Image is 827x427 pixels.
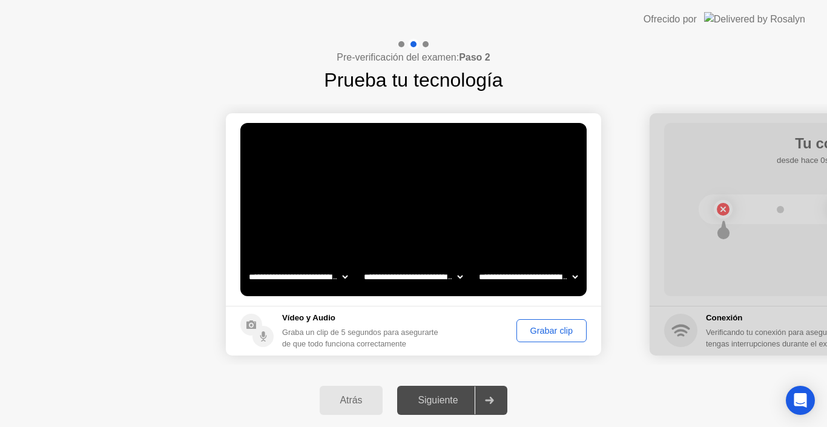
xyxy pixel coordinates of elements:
[516,319,587,342] button: Grabar clip
[337,50,490,65] h4: Pre-verificación del examen:
[282,326,444,349] div: Graba un clip de 5 segundos para asegurarte de que todo funciona correctamente
[320,386,383,415] button: Atrás
[521,326,582,336] div: Grabar clip
[323,395,380,406] div: Atrás
[361,265,465,289] select: Available speakers
[476,265,580,289] select: Available microphones
[246,265,350,289] select: Available cameras
[282,312,444,324] h5: Vídeo y Audio
[397,386,507,415] button: Siguiente
[704,12,805,26] img: Delivered by Rosalyn
[324,65,502,94] h1: Prueba tu tecnología
[786,386,815,415] div: Open Intercom Messenger
[459,52,490,62] b: Paso 2
[401,395,475,406] div: Siguiente
[644,12,697,27] div: Ofrecido por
